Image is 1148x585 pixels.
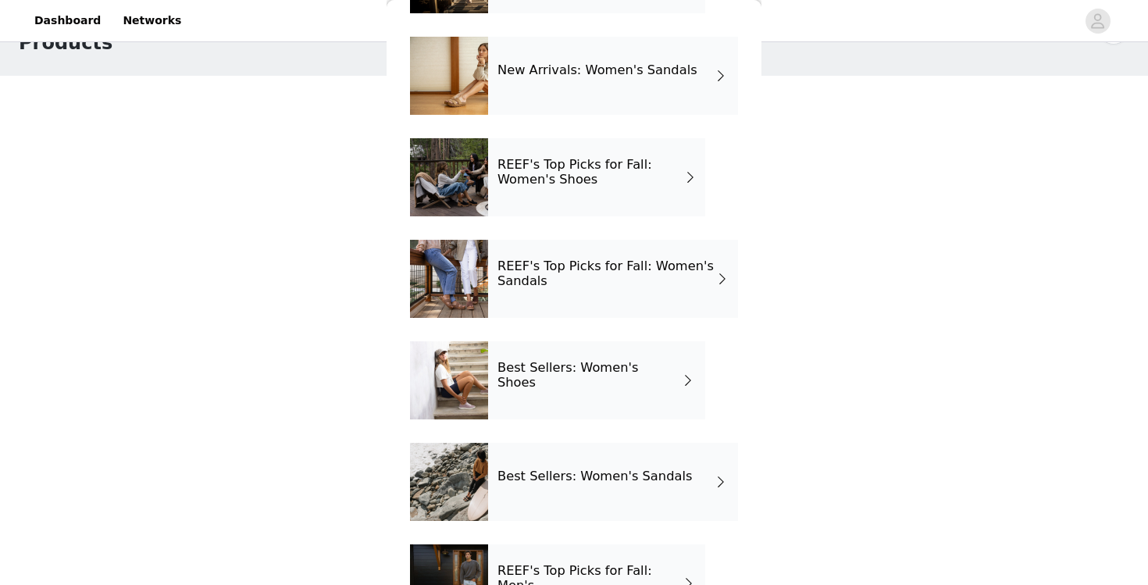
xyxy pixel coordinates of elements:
[1090,9,1105,34] div: avatar
[25,3,110,38] a: Dashboard
[497,361,680,390] h4: Best Sellers: Women's Shoes
[497,259,716,288] h4: REEF's Top Picks for Fall: Women's Sandals
[113,3,191,38] a: Networks
[19,29,112,57] h1: Products
[497,158,685,187] h4: REEF's Top Picks for Fall: Women's Shoes
[497,63,697,77] h4: New Arrivals: Women's Sandals
[497,469,692,483] h4: Best Sellers: Women's Sandals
